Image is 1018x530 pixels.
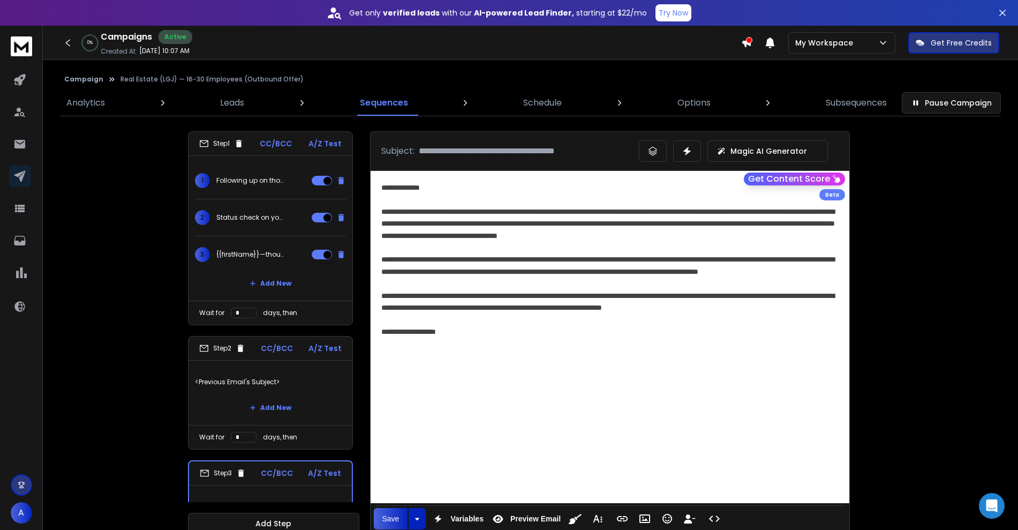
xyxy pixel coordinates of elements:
span: Preview Email [508,514,563,524]
button: Insert Unsubscribe Link [680,508,700,529]
div: Beta [819,189,845,200]
p: A/Z Test [308,343,342,354]
p: A/Z Test [308,468,341,479]
p: My Workspace [795,38,857,48]
a: Subsequences [819,90,893,116]
p: days, then [263,309,297,317]
span: Variables [448,514,486,524]
div: Open Intercom Messenger [979,493,1005,519]
p: Following up on those contacts [216,176,285,185]
button: Insert Link (Ctrl+K) [612,508,632,529]
button: A [11,502,32,524]
button: Pause Campaign [902,92,1001,114]
p: Get only with our starting at $22/mo [349,8,647,18]
a: Options [671,90,717,116]
p: Created At: [101,47,137,56]
button: Save [374,508,408,529]
button: Add New [241,273,300,294]
p: Status check on your list [216,213,285,222]
p: CC/BCC [261,468,293,479]
button: Magic AI Generator [707,140,828,162]
p: Magic AI Generator [730,146,807,156]
span: 3 [195,247,210,262]
button: Insert Image (Ctrl+P) [635,508,655,529]
p: Analytics [66,96,105,109]
p: Schedule [523,96,562,109]
p: Wait for [199,433,224,442]
button: Campaign [64,75,103,84]
p: Subject: [381,145,414,158]
p: <Previous Email's Subject> [195,367,346,397]
h1: Campaigns [101,31,152,43]
p: CC/BCC [261,343,293,354]
p: Try Now [659,8,688,18]
p: 0 % [87,40,93,46]
p: CC/BCC [260,138,292,149]
div: Active [159,30,192,44]
p: Subsequences [826,96,887,109]
span: 1 [195,173,210,188]
button: Code View [704,508,725,529]
button: Add New [241,397,300,419]
button: Try Now [655,4,691,21]
p: Leads [220,96,244,109]
button: Emoticons [657,508,677,529]
p: A/Z Test [308,138,342,149]
button: Preview Email [488,508,563,529]
p: <Previous Email's Subject> [195,492,345,522]
div: Step 2 [199,344,245,353]
div: Step 1 [199,139,244,148]
p: days, then [263,433,297,442]
a: Leads [214,90,251,116]
strong: AI-powered Lead Finder, [474,8,574,18]
p: Sequences [360,96,408,109]
p: Wait for [199,309,224,317]
span: 2 [195,210,210,225]
button: Clean HTML [565,508,585,529]
p: [DATE] 10:07 AM [139,47,190,55]
p: Real Estate (LGJ) — 16-30 Employees (Outbound Offer) [120,75,304,84]
button: Get Content Score [744,173,845,185]
a: Schedule [517,90,568,116]
button: Get Free Credits [908,32,999,54]
li: Step2CC/BCCA/Z Test<Previous Email's Subject>Add NewWait fordays, then [188,336,353,450]
button: More Text [587,508,608,529]
p: Get Free Credits [931,38,992,48]
strong: verified leads [383,8,440,18]
li: Step1CC/BCCA/Z Test1Following up on those contacts2Status check on your list3{{firstName}}—though... [188,131,353,325]
p: Options [677,96,711,109]
a: Analytics [60,90,111,116]
p: {{firstName}}—thoughts? [216,250,285,259]
a: Sequences [353,90,414,116]
div: Step 3 [200,468,246,478]
button: Variables [428,508,486,529]
img: logo [11,36,32,56]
